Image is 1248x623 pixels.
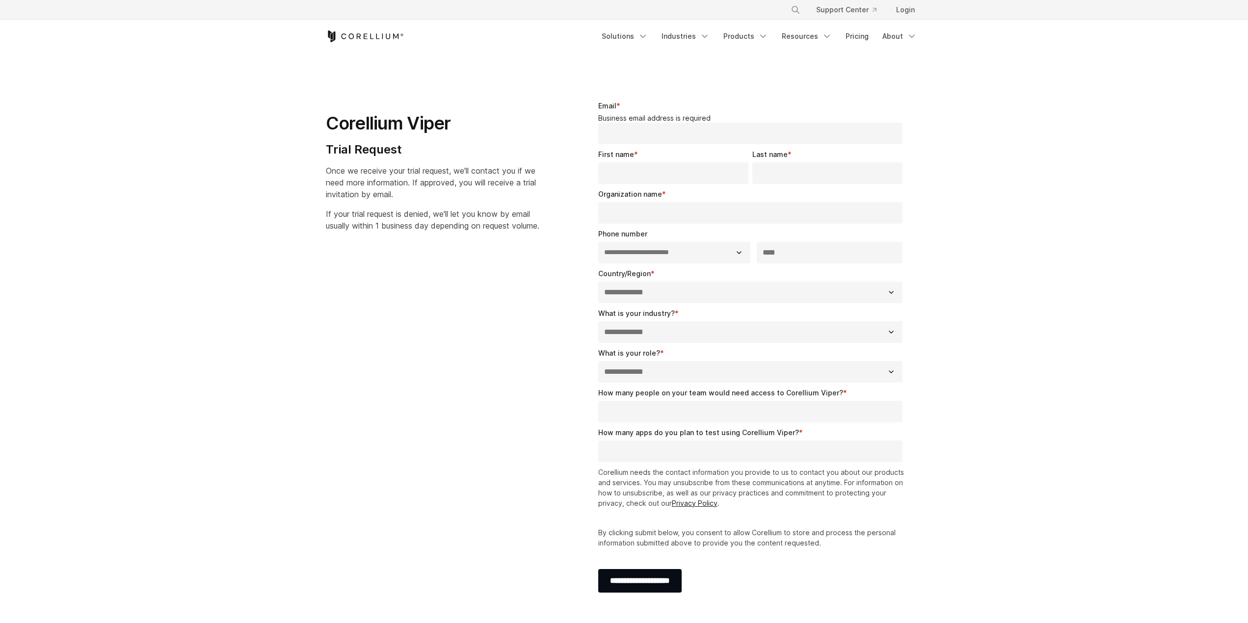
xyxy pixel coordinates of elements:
span: What is your role? [598,349,660,357]
a: Pricing [840,27,875,45]
h1: Corellium Viper [326,112,539,134]
a: Resources [776,27,838,45]
h4: Trial Request [326,142,539,157]
span: Organization name [598,190,662,198]
p: By clicking submit below, you consent to allow Corellium to store and process the personal inform... [598,527,907,548]
span: Once we receive your trial request, we'll contact you if we need more information. If approved, y... [326,166,536,199]
a: Industries [656,27,716,45]
span: Phone number [598,230,647,238]
div: Navigation Menu [596,27,923,45]
a: About [876,27,923,45]
p: Corellium needs the contact information you provide to us to contact you about our products and s... [598,467,907,508]
a: Products [717,27,774,45]
span: Email [598,102,616,110]
a: Privacy Policy [672,499,717,507]
span: How many apps do you plan to test using Corellium Viper? [598,428,799,437]
a: Corellium Home [326,30,404,42]
legend: Business email address is required [598,114,907,123]
a: Solutions [596,27,654,45]
span: What is your industry? [598,309,675,317]
span: Last name [752,150,788,158]
span: Country/Region [598,269,651,278]
div: Navigation Menu [779,1,923,19]
span: How many people on your team would need access to Corellium Viper? [598,389,843,397]
a: Login [888,1,923,19]
a: Support Center [808,1,884,19]
span: First name [598,150,634,158]
span: If your trial request is denied, we'll let you know by email usually within 1 business day depend... [326,209,539,231]
button: Search [787,1,804,19]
